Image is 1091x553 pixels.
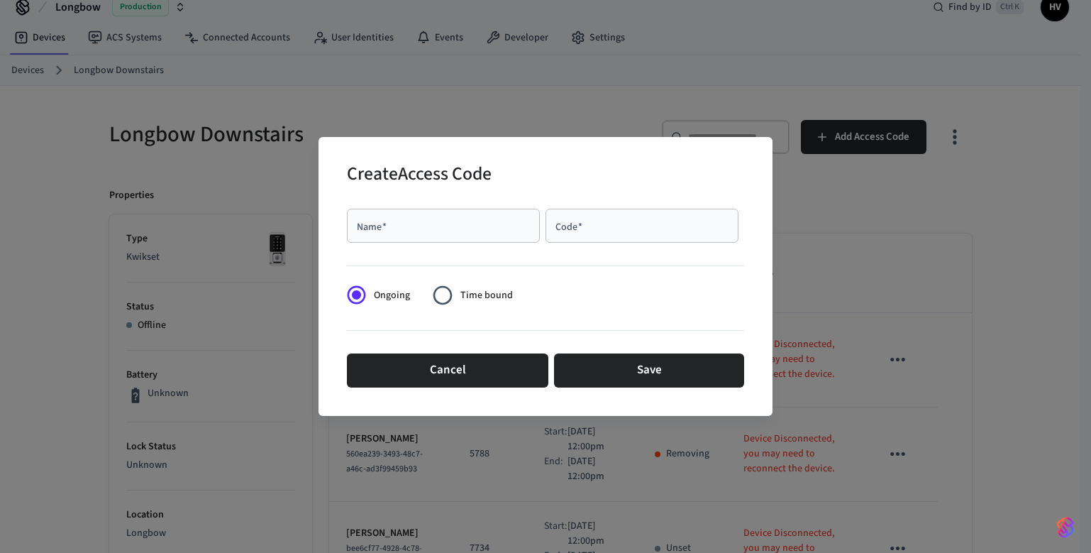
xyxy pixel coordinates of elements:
span: Ongoing [374,288,410,303]
img: SeamLogoGradient.69752ec5.svg [1057,516,1074,539]
span: Time bound [460,288,513,303]
button: Cancel [347,354,548,388]
button: Save [554,354,744,388]
h2: Create Access Code [347,154,492,197]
